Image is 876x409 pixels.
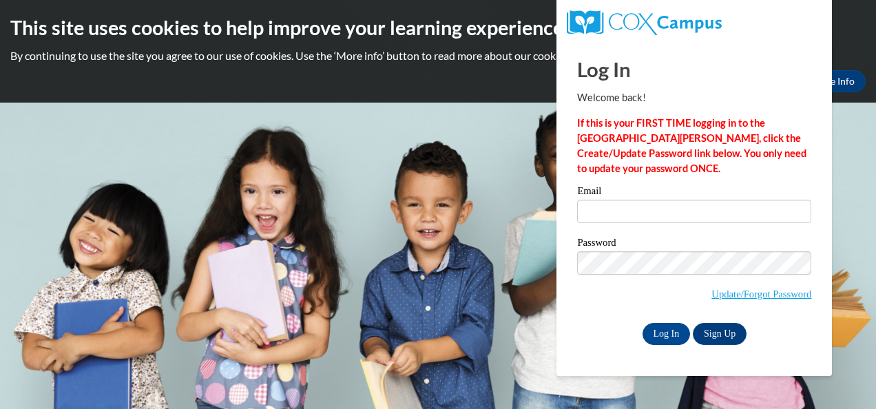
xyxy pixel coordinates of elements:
img: COX Campus [567,10,721,35]
a: More Info [801,70,866,92]
h1: Log In [577,55,811,83]
p: By continuing to use the site you agree to our use of cookies. Use the ‘More info’ button to read... [10,48,866,63]
label: Email [577,186,811,200]
label: Password [577,238,811,251]
input: Log In [643,323,691,345]
a: Sign Up [693,323,747,345]
a: Update/Forgot Password [711,289,811,300]
p: Welcome back! [577,90,811,105]
h2: This site uses cookies to help improve your learning experience. [10,14,866,41]
strong: If this is your FIRST TIME logging in to the [GEOGRAPHIC_DATA][PERSON_NAME], click the Create/Upd... [577,117,806,174]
